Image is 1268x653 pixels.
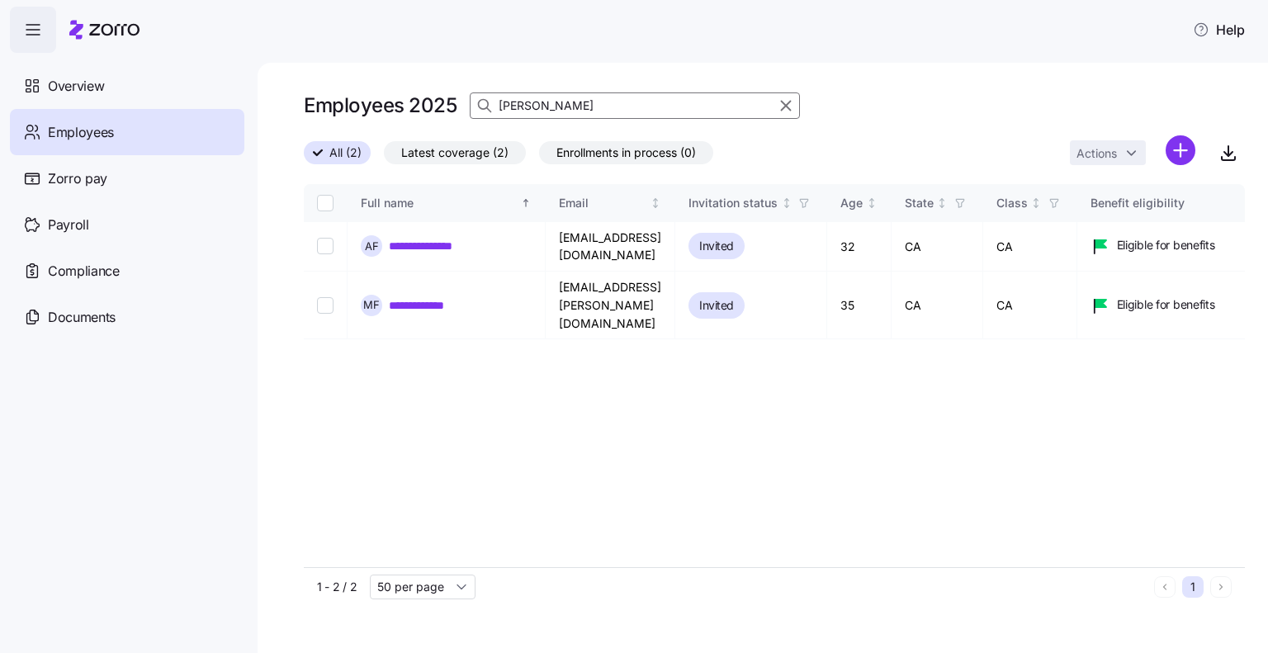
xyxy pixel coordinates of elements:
[840,194,863,212] div: Age
[1210,576,1232,598] button: Next page
[827,184,892,222] th: AgeNot sorted
[892,222,983,272] td: CA
[401,142,509,163] span: Latest coverage (2)
[983,272,1077,339] td: CA
[10,294,244,340] a: Documents
[48,307,116,328] span: Documents
[546,222,675,272] td: [EMAIL_ADDRESS][DOMAIN_NAME]
[317,297,334,314] input: Select record 2
[10,248,244,294] a: Compliance
[48,168,107,189] span: Zorro pay
[1070,140,1146,165] button: Actions
[470,92,800,119] input: Search employees
[546,272,675,339] td: [EMAIL_ADDRESS][PERSON_NAME][DOMAIN_NAME]
[827,222,892,272] td: 32
[10,109,244,155] a: Employees
[317,238,334,254] input: Select record 1
[650,197,661,209] div: Not sorted
[556,142,696,163] span: Enrollments in process (0)
[827,272,892,339] td: 35
[1180,13,1258,46] button: Help
[317,195,334,211] input: Select all records
[892,184,983,222] th: StateNot sorted
[317,579,357,595] span: 1 - 2 / 2
[559,194,647,212] div: Email
[1117,296,1215,313] span: Eligible for benefits
[1030,197,1042,209] div: Not sorted
[1182,576,1204,598] button: 1
[520,197,532,209] div: Sorted ascending
[688,194,778,212] div: Invitation status
[363,300,380,310] span: M F
[1117,237,1215,253] span: Eligible for benefits
[1166,135,1195,165] svg: add icon
[936,197,948,209] div: Not sorted
[1193,20,1245,40] span: Help
[866,197,878,209] div: Not sorted
[983,184,1077,222] th: ClassNot sorted
[699,236,734,256] span: Invited
[1076,148,1117,159] span: Actions
[10,155,244,201] a: Zorro pay
[781,197,792,209] div: Not sorted
[48,215,89,235] span: Payroll
[10,201,244,248] a: Payroll
[348,184,546,222] th: Full nameSorted ascending
[304,92,457,118] h1: Employees 2025
[48,122,114,143] span: Employees
[48,76,104,97] span: Overview
[329,142,362,163] span: All (2)
[699,296,734,315] span: Invited
[675,184,827,222] th: Invitation statusNot sorted
[1154,576,1176,598] button: Previous page
[546,184,675,222] th: EmailNot sorted
[905,194,934,212] div: State
[983,222,1077,272] td: CA
[996,194,1028,212] div: Class
[892,272,983,339] td: CA
[361,194,518,212] div: Full name
[48,261,120,282] span: Compliance
[10,63,244,109] a: Overview
[365,241,379,252] span: A F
